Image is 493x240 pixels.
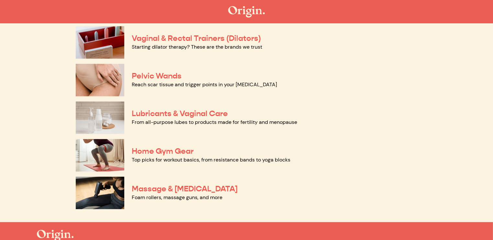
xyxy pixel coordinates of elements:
a: Massage & [MEDICAL_DATA] [132,184,238,194]
a: Starting dilator therapy? These are the brands we trust [132,43,263,50]
img: Pelvic Wands [76,64,124,96]
a: Pelvic Wands [132,71,182,81]
a: Lubricants & Vaginal Care [132,109,228,118]
a: Foam rollers, massage guns, and more [132,194,223,201]
a: From all-purpose lubes to products made for fertility and menopause [132,119,297,126]
img: Lubricants & Vaginal Care [76,102,124,134]
a: Reach scar tissue and trigger points in your [MEDICAL_DATA] [132,81,277,88]
a: Vaginal & Rectal Trainers (Dilators) [132,33,261,43]
a: Top picks for workout basics, from resistance bands to yoga blocks [132,156,291,163]
img: Massage & Myofascial Release [76,177,124,209]
a: Home Gym Gear [132,146,194,156]
img: The Origin Shop [228,6,265,18]
img: Vaginal & Rectal Trainers (Dilators) [76,26,124,59]
img: Home Gym Gear [76,139,124,172]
